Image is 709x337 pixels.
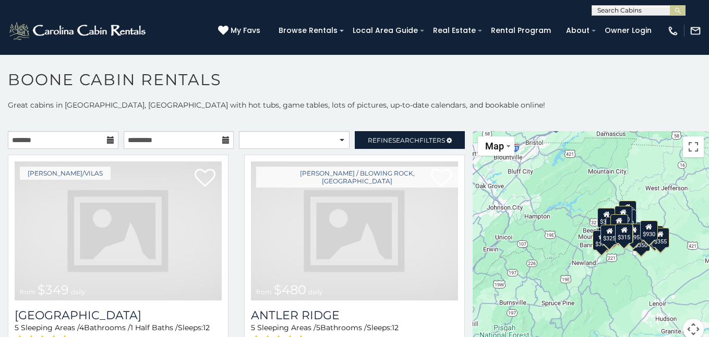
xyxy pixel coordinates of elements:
[624,224,642,243] div: $695
[561,22,595,39] a: About
[203,323,210,332] span: 12
[316,323,320,332] span: 5
[130,323,178,332] span: 1 Half Baths /
[20,167,111,180] a: [PERSON_NAME]/Vilas
[640,220,657,240] div: $930
[15,308,222,322] a: [GEOGRAPHIC_DATA]
[599,22,657,39] a: Owner Login
[619,210,636,229] div: $250
[8,20,149,41] img: White-1-2.png
[195,168,215,190] a: Add to favorites
[251,161,458,300] a: Antler Ridge from $480 daily
[593,230,610,250] div: $375
[231,25,260,36] span: My Favs
[15,323,19,332] span: 5
[615,224,633,243] div: $315
[486,22,556,39] a: Rental Program
[610,214,628,234] div: $210
[428,22,481,39] a: Real Estate
[15,161,222,300] a: Diamond Creek Lodge from $349 daily
[683,136,704,157] button: Toggle fullscreen view
[308,288,323,296] span: daily
[251,161,458,300] img: Antler Ridge
[274,282,306,297] span: $480
[355,131,465,149] a: RefineSearchFilters
[615,223,633,243] div: $480
[251,323,255,332] span: 5
[79,323,84,332] span: 4
[256,167,458,188] a: [PERSON_NAME] / Blowing Rock, [GEOGRAPHIC_DATA]
[15,161,222,300] img: Diamond Creek Lodge
[71,288,86,296] span: daily
[597,207,615,227] div: $305
[38,282,69,297] span: $349
[347,22,423,39] a: Local Area Guide
[218,25,263,37] a: My Favs
[392,323,399,332] span: 12
[15,308,222,322] h3: Diamond Creek Lodge
[618,200,636,220] div: $525
[485,141,504,152] span: Map
[600,224,618,244] div: $325
[667,25,679,37] img: phone-regular-white.png
[20,288,35,296] span: from
[614,205,632,225] div: $320
[368,136,445,144] span: Refine Filters
[273,22,343,39] a: Browse Rentals
[478,136,514,156] button: Change map style
[632,231,650,251] div: $350
[392,136,419,144] span: Search
[251,308,458,322] a: Antler Ridge
[651,228,669,248] div: $355
[256,288,272,296] span: from
[690,25,701,37] img: mail-regular-white.png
